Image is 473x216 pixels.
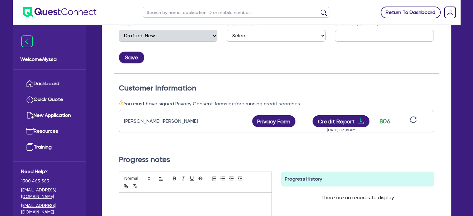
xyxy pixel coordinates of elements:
a: Dashboard [21,76,77,92]
h2: Progress notes [119,155,434,164]
img: icon-menu-close [21,35,33,47]
div: [PERSON_NAME] [PERSON_NAME] [124,117,202,125]
a: Resources [21,123,77,139]
img: new-application [26,112,34,119]
a: Return To Dashboard [381,7,441,18]
img: quick-quote [26,96,34,103]
span: warning [119,100,124,105]
span: Need Help? [21,168,77,175]
span: download [357,117,364,125]
input: Search by name, application ID or mobile number... [143,7,329,18]
a: New Application [21,108,77,123]
span: 1300 465 363 [21,178,77,184]
div: You must have signed Privacy Consent forms before running credit searches [119,100,434,108]
img: quest-connect-logo-blue [23,7,96,17]
span: sync [410,116,417,123]
button: sync [408,116,419,127]
span: (optional) [356,21,378,26]
a: Training [21,139,77,155]
div: Progress History [281,172,434,186]
span: Welcome Alyssa [20,56,78,63]
a: [EMAIL_ADDRESS][DOMAIN_NAME] [21,202,77,215]
img: resources [26,127,34,135]
h2: Customer Information [119,84,434,93]
img: training [26,143,34,151]
div: 806 [377,117,393,126]
button: Credit Reportdownload [313,115,369,127]
a: [EMAIL_ADDRESS][DOMAIN_NAME] [21,187,77,200]
button: Save [119,52,144,63]
a: Quick Quote [21,92,77,108]
button: Privacy Form [252,115,296,127]
div: There are no records to display [314,186,401,209]
a: Dropdown toggle [442,4,458,21]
